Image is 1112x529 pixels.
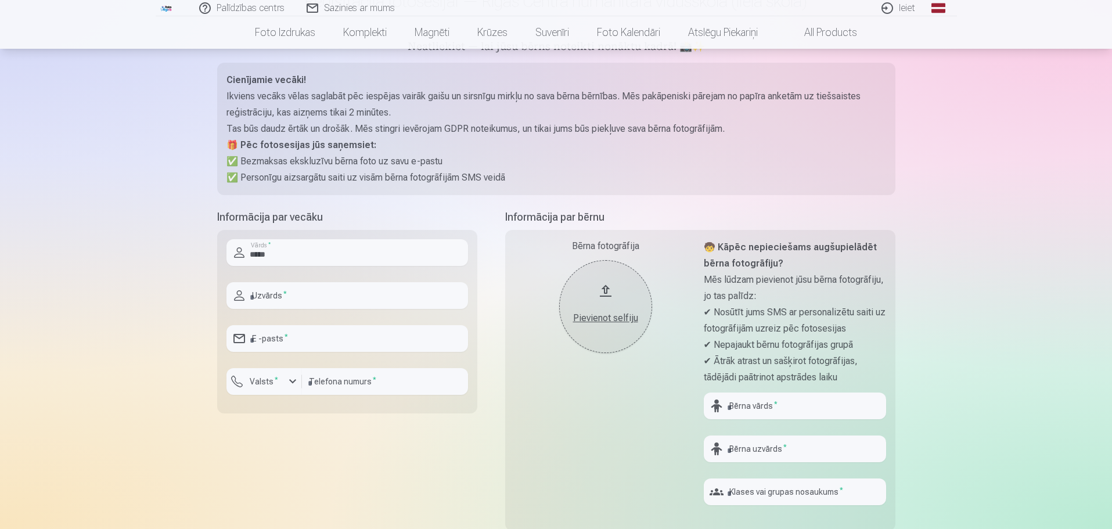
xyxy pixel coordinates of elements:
[583,16,674,49] a: Foto kalendāri
[559,260,652,353] button: Pievienot selfiju
[571,311,640,325] div: Pievienot selfiju
[226,121,886,137] p: Tas būs daudz ērtāk un drošāk. Mēs stingri ievērojam GDPR noteikumus, un tikai jums būs piekļuve ...
[704,272,886,304] p: Mēs lūdzam pievienot jūsu bērna fotogrāfiju, jo tas palīdz:
[160,5,173,12] img: /fa1
[226,139,376,150] strong: 🎁 Pēc fotosesijas jūs saņemsiet:
[463,16,521,49] a: Krūzes
[226,74,306,85] strong: Cienījamie vecāki!
[245,376,283,387] label: Valsts
[521,16,583,49] a: Suvenīri
[704,353,886,386] p: ✔ Ātrāk atrast un sašķirot fotogrāfijas, tādējādi paātrinot apstrādes laiku
[514,239,697,253] div: Bērna fotogrāfija
[704,337,886,353] p: ✔ Nepajaukt bērnu fotogrāfijas grupā
[505,209,895,225] h5: Informācija par bērnu
[226,368,302,395] button: Valsts*
[226,170,886,186] p: ✅ Personīgu aizsargātu saiti uz visām bērna fotogrāfijām SMS veidā
[704,242,877,269] strong: 🧒 Kāpēc nepieciešams augšupielādēt bērna fotogrāfiju?
[241,16,329,49] a: Foto izdrukas
[401,16,463,49] a: Magnēti
[329,16,401,49] a: Komplekti
[226,153,886,170] p: ✅ Bezmaksas ekskluzīvu bērna foto uz savu e-pastu
[674,16,772,49] a: Atslēgu piekariņi
[217,209,477,225] h5: Informācija par vecāku
[772,16,871,49] a: All products
[226,88,886,121] p: Ikviens vecāks vēlas saglabāt pēc iespējas vairāk gaišu un sirsnīgu mirkļu no sava bērna bērnības...
[704,304,886,337] p: ✔ Nosūtīt jums SMS ar personalizētu saiti uz fotogrāfijām uzreiz pēc fotosesijas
